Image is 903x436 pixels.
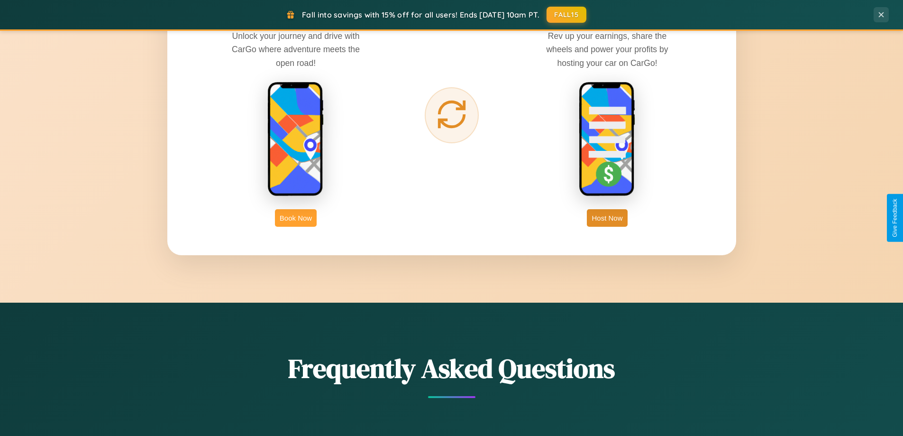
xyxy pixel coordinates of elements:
button: Book Now [275,209,317,227]
button: Host Now [587,209,627,227]
img: host phone [579,82,636,197]
img: rent phone [267,82,324,197]
div: Give Feedback [892,199,898,237]
p: Unlock your journey and drive with CarGo where adventure meets the open road! [225,29,367,69]
p: Rev up your earnings, share the wheels and power your profits by hosting your car on CarGo! [536,29,678,69]
h2: Frequently Asked Questions [167,350,736,387]
span: Fall into savings with 15% off for all users! Ends [DATE] 10am PT. [302,10,539,19]
button: FALL15 [547,7,586,23]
